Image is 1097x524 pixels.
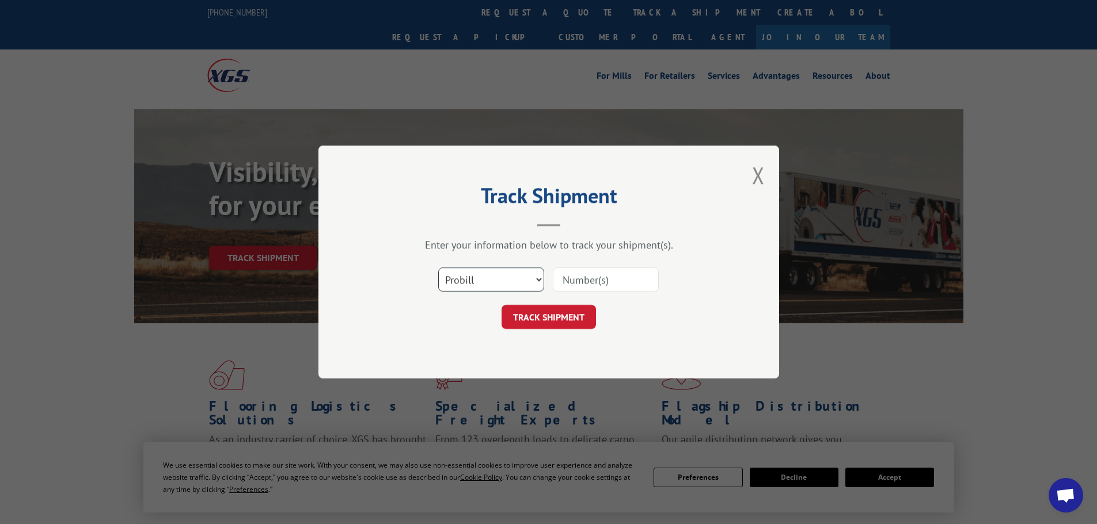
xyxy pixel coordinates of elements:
[752,160,765,190] button: Close modal
[553,267,659,292] input: Number(s)
[376,188,722,209] h2: Track Shipment
[376,238,722,251] div: Enter your information below to track your shipment(s).
[502,305,596,329] button: TRACK SHIPMENT
[1049,478,1083,512] a: Open chat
